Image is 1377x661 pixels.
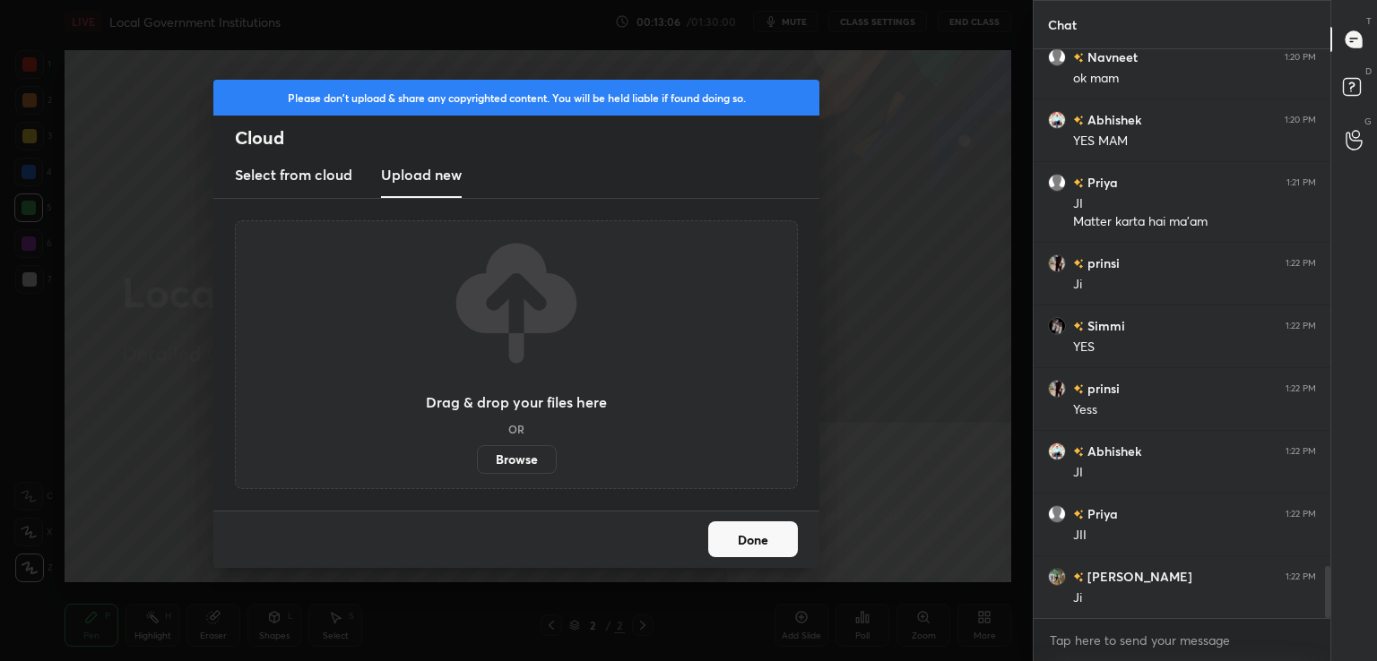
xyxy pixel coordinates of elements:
[1048,442,1066,460] img: 157a12b114f849d4b4c598ec997f7443.jpg
[708,521,798,557] button: Done
[1084,567,1192,586] h6: [PERSON_NAME]
[1048,111,1066,129] img: 157a12b114f849d4b4c598ec997f7443.jpg
[1286,509,1316,519] div: 1:22 PM
[1073,53,1084,63] img: no-rating-badge.077c3623.svg
[381,164,462,185] h3: Upload new
[1084,173,1118,192] h6: Priya
[1048,380,1066,398] img: 3ef66d4a5834413b93a77bc8aca67c68.jpg
[1084,504,1118,523] h6: Priya
[1084,47,1138,66] h6: Navneet
[1364,115,1372,128] p: G
[1073,259,1084,269] img: no-rating-badge.077c3623.svg
[1084,253,1120,272] h6: prinsi
[1073,276,1316,294] div: Ji
[1034,1,1091,48] p: Chat
[1034,49,1330,619] div: grid
[426,395,607,409] h3: Drag & drop your files here
[1286,258,1316,269] div: 1:22 PM
[1084,379,1120,398] h6: prinsi
[213,80,819,116] div: Please don't upload & share any copyrighted content. You will be held liable if found doing so.
[1048,505,1066,523] img: default.png
[1073,133,1316,150] div: YES MAM
[1048,568,1066,586] img: fd114526832241a9a0164c4fe563ed25.png
[1286,571,1316,582] div: 1:22 PM
[1073,447,1084,457] img: no-rating-badge.077c3623.svg
[1286,321,1316,331] div: 1:22 PM
[1073,213,1316,231] div: Matter karta hai ma'am
[1073,195,1316,213] div: JI
[235,126,819,150] h2: Cloud
[1286,446,1316,457] div: 1:22 PM
[1073,178,1084,188] img: no-rating-badge.077c3623.svg
[1073,527,1316,545] div: JII
[1048,317,1066,335] img: 3
[1286,383,1316,394] div: 1:22 PM
[508,424,524,434] h5: OR
[235,164,352,185] h3: Select from cloud
[1286,177,1316,188] div: 1:21 PM
[1073,510,1084,519] img: no-rating-badge.077c3623.svg
[1073,322,1084,331] img: no-rating-badge.077c3623.svg
[1073,116,1084,125] img: no-rating-badge.077c3623.svg
[1285,52,1316,63] div: 1:20 PM
[1084,110,1141,129] h6: Abhishek
[1073,572,1084,582] img: no-rating-badge.077c3623.svg
[1073,339,1316,356] div: YES
[1084,442,1141,460] h6: Abhishek
[1048,174,1066,192] img: default.png
[1048,254,1066,272] img: 3ef66d4a5834413b93a77bc8aca67c68.jpg
[1048,48,1066,66] img: default.png
[1365,64,1372,78] p: D
[1285,115,1316,125] div: 1:20 PM
[1366,14,1372,28] p: T
[1073,70,1316,88] div: ok mam
[1073,401,1316,419] div: Yess
[1073,589,1316,607] div: Ji
[1073,464,1316,482] div: JI
[1073,384,1084,394] img: no-rating-badge.077c3623.svg
[1084,316,1125,335] h6: Simmi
